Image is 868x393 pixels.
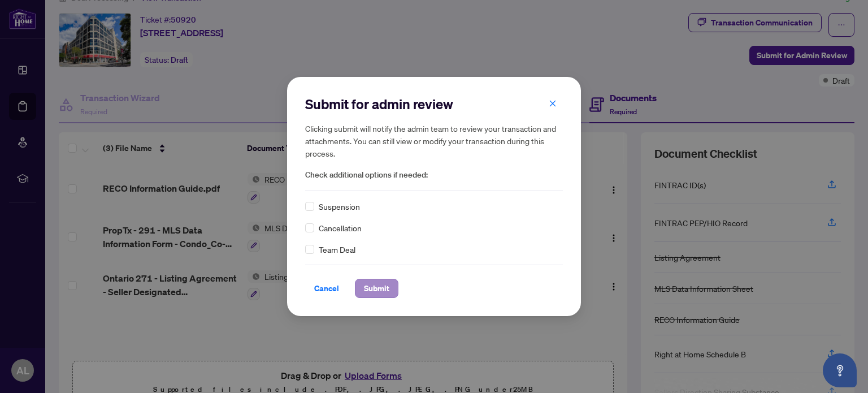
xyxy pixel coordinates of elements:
[305,279,348,298] button: Cancel
[305,122,563,159] h5: Clicking submit will notify the admin team to review your transaction and attachments. You can st...
[823,353,857,387] button: Open asap
[355,279,398,298] button: Submit
[305,169,563,182] span: Check additional options if needed:
[314,279,339,297] span: Cancel
[319,222,362,234] span: Cancellation
[319,243,355,256] span: Team Deal
[305,95,563,113] h2: Submit for admin review
[319,200,360,213] span: Suspension
[549,100,557,107] span: close
[364,279,389,297] span: Submit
